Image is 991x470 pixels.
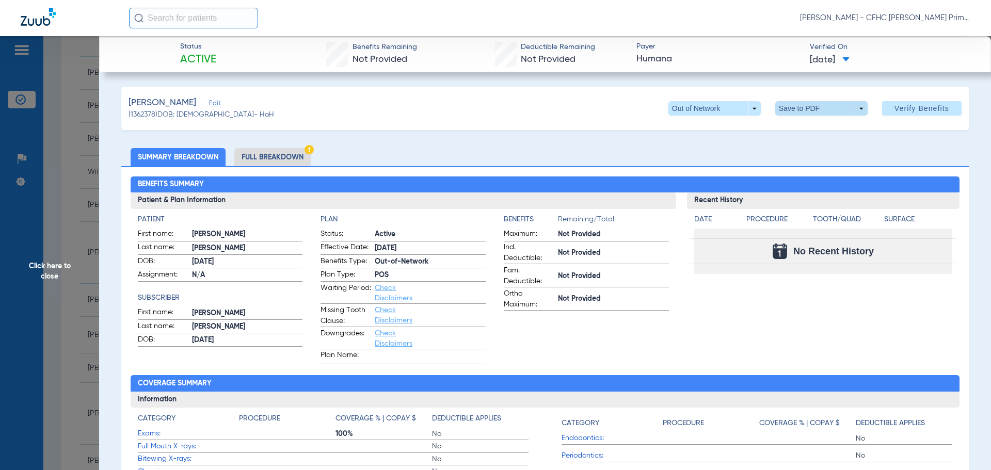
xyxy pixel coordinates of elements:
span: [DATE] [192,335,303,346]
span: [PERSON_NAME] [192,308,303,319]
span: [PERSON_NAME] - CFHC [PERSON_NAME] Primary Care Dental [800,13,970,23]
h4: Date [694,214,738,225]
span: No [432,454,529,464]
h4: Benefits [504,214,558,225]
h3: Recent History [687,192,960,209]
app-breakdown-title: Deductible Applies [432,413,529,428]
span: Status [180,41,216,52]
span: Humana [636,53,801,66]
h4: Patient [138,214,303,225]
a: Check Disclaimers [375,330,412,347]
span: Not Provided [558,294,669,304]
span: [DATE] [375,243,486,254]
app-breakdown-title: Procedure [663,413,759,432]
span: Not Provided [558,229,669,240]
app-breakdown-title: Date [694,214,738,229]
span: N/A [192,270,303,281]
span: Missing Tooth Clause: [321,305,371,327]
span: Benefits Remaining [353,42,417,53]
img: Hazard [305,145,314,154]
li: Summary Breakdown [131,148,226,166]
h3: Information [131,392,960,408]
a: Check Disclaimers [375,284,412,302]
iframe: Chat Widget [939,420,991,470]
span: Ortho Maximum: [504,288,554,310]
span: DOB: [138,334,188,347]
img: Zuub Logo [21,8,56,26]
span: Not Provided [353,55,407,64]
h3: Patient & Plan Information [131,192,676,209]
span: [PERSON_NAME] [192,321,303,332]
span: Remaining/Total [558,214,669,229]
span: [PERSON_NAME] [192,243,303,254]
span: No [856,450,952,461]
span: No [432,441,529,451]
app-breakdown-title: Category [562,413,663,432]
h4: Surface [884,214,952,225]
h4: Category [138,413,175,424]
span: Maximum: [504,229,554,241]
span: (1362378) DOB: [DEMOGRAPHIC_DATA] - HoH [129,109,274,120]
span: Fam. Deductible: [504,265,554,287]
span: Last name: [138,321,188,333]
h4: Procedure [746,214,809,225]
span: Endodontics: [562,433,663,444]
span: Not Provided [558,271,669,282]
span: First name: [138,229,188,241]
app-breakdown-title: Category [138,413,239,428]
h2: Benefits Summary [131,176,960,193]
span: Deductible Remaining [521,42,595,53]
span: Out-of-Network [375,256,486,267]
app-breakdown-title: Tooth/Quad [813,214,881,229]
span: DOB: [138,256,188,268]
span: Bitewing X-rays: [138,453,239,464]
span: Not Provided [558,248,669,258]
span: [DATE] [192,256,303,267]
span: Ind. Deductible: [504,242,554,264]
h4: Plan [321,214,486,225]
span: First name: [138,307,188,319]
span: Active [375,229,486,240]
app-breakdown-title: Coverage % | Copay $ [759,413,856,432]
input: Search for patients [129,8,258,28]
img: Calendar [773,244,787,259]
h4: Tooth/Quad [813,214,881,225]
span: [DATE] [810,54,850,67]
span: Verified On [810,42,974,53]
h4: Subscriber [138,293,303,303]
h4: Deductible Applies [432,413,501,424]
span: Downgrades: [321,328,371,349]
span: Periodontics: [562,450,663,461]
h4: Deductible Applies [856,418,925,429]
button: Save to PDF [775,101,868,116]
span: Active [180,53,216,67]
span: Waiting Period: [321,283,371,303]
span: Plan Type: [321,269,371,282]
span: No [856,433,952,444]
button: Verify Benefits [882,101,962,116]
img: Search Icon [134,13,143,23]
a: Check Disclaimers [375,306,412,324]
h4: Procedure [663,418,704,429]
span: Exams: [138,428,239,439]
span: Full Mouth X-rays: [138,441,239,452]
span: Plan Name: [321,350,371,364]
span: No [432,429,529,439]
h2: Coverage Summary [131,375,960,392]
h4: Category [562,418,599,429]
span: Edit [209,100,218,109]
span: Not Provided [521,55,576,64]
span: Effective Date: [321,242,371,254]
span: Last name: [138,242,188,254]
li: Full Breakdown [234,148,311,166]
span: No Recent History [793,246,874,256]
app-breakdown-title: Procedure [746,214,809,229]
app-breakdown-title: Coverage % | Copay $ [335,413,432,428]
app-breakdown-title: Surface [884,214,952,229]
span: Payer [636,41,801,52]
span: [PERSON_NAME] [192,229,303,240]
h4: Coverage % | Copay $ [335,413,416,424]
